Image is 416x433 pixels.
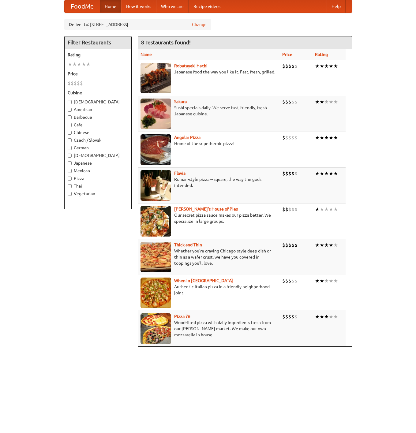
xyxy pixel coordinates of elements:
input: Czech / Slovak [68,138,72,142]
a: Recipe videos [189,0,225,13]
label: Thai [68,183,128,189]
li: $ [68,80,71,87]
li: $ [74,80,77,87]
li: $ [294,278,298,284]
input: [DEMOGRAPHIC_DATA] [68,154,72,158]
li: $ [282,313,285,320]
p: Roman-style pizza -- square, the way the gods intended. [141,176,278,189]
li: ★ [315,313,320,320]
label: Czech / Slovak [68,137,128,143]
li: $ [282,170,285,177]
li: ★ [324,99,329,105]
label: Barbecue [68,114,128,120]
a: Help [327,0,346,13]
li: ★ [320,206,324,213]
li: ★ [315,242,320,248]
li: ★ [324,206,329,213]
img: luigis.jpg [141,206,171,237]
li: ★ [324,313,329,320]
img: wheninrome.jpg [141,278,171,308]
li: $ [285,63,288,69]
li: ★ [315,278,320,284]
li: ★ [333,242,338,248]
label: German [68,145,128,151]
input: Barbecue [68,115,72,119]
a: When in [GEOGRAPHIC_DATA] [174,278,233,283]
p: Our secret pizza sauce makes our pizza better. We specialize in large groups. [141,212,278,224]
li: $ [294,63,298,69]
li: $ [285,206,288,213]
li: ★ [324,278,329,284]
a: Price [282,52,292,57]
li: ★ [324,63,329,69]
li: $ [291,99,294,105]
li: ★ [320,313,324,320]
li: $ [282,206,285,213]
li: $ [291,242,294,248]
a: Pizza 76 [174,314,190,319]
a: How it works [121,0,156,13]
li: $ [282,134,285,141]
b: Angular Pizza [174,135,201,140]
img: thick.jpg [141,242,171,272]
li: ★ [77,61,81,68]
li: $ [285,134,288,141]
a: Home [100,0,121,13]
li: $ [291,170,294,177]
li: ★ [329,206,333,213]
li: $ [291,278,294,284]
img: robatayaki.jpg [141,63,171,93]
li: $ [282,99,285,105]
li: ★ [329,63,333,69]
li: ★ [333,134,338,141]
b: Thick and Thin [174,242,202,247]
li: ★ [333,99,338,105]
li: ★ [333,313,338,320]
p: Wood-fired pizza with daily ingredients fresh from our [PERSON_NAME] market. We make our own mozz... [141,319,278,338]
li: ★ [320,63,324,69]
a: FoodMe [65,0,100,13]
li: ★ [329,170,333,177]
li: $ [294,313,298,320]
li: ★ [329,278,333,284]
li: ★ [315,134,320,141]
p: Sushi specials daily. We serve fast, friendly, fresh Japanese cuisine. [141,105,278,117]
li: ★ [320,242,324,248]
li: ★ [324,134,329,141]
li: ★ [315,206,320,213]
li: $ [294,206,298,213]
li: ★ [324,170,329,177]
div: Deliver to: [STREET_ADDRESS] [64,19,211,30]
li: $ [71,80,74,87]
li: $ [285,313,288,320]
li: $ [285,242,288,248]
li: $ [288,170,291,177]
p: Whether you're craving Chicago-style deep dish or thin as a wafer crust, we have you covered in t... [141,248,278,266]
li: ★ [315,170,320,177]
input: [DEMOGRAPHIC_DATA] [68,100,72,104]
li: $ [291,313,294,320]
h5: Cuisine [68,90,128,96]
li: ★ [320,170,324,177]
li: $ [77,80,80,87]
input: Japanese [68,161,72,165]
ng-pluralize: 8 restaurants found! [141,39,191,45]
label: Mexican [68,168,128,174]
li: $ [294,134,298,141]
a: [PERSON_NAME]'s House of Pies [174,207,238,211]
p: Home of the superheroic pizza! [141,140,278,147]
input: Pizza [68,177,72,181]
li: $ [288,206,291,213]
li: ★ [72,61,77,68]
input: German [68,146,72,150]
li: $ [282,63,285,69]
a: Robatayaki Hachi [174,63,208,68]
li: ★ [329,134,333,141]
li: $ [288,134,291,141]
b: Flavia [174,171,186,176]
li: $ [291,63,294,69]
